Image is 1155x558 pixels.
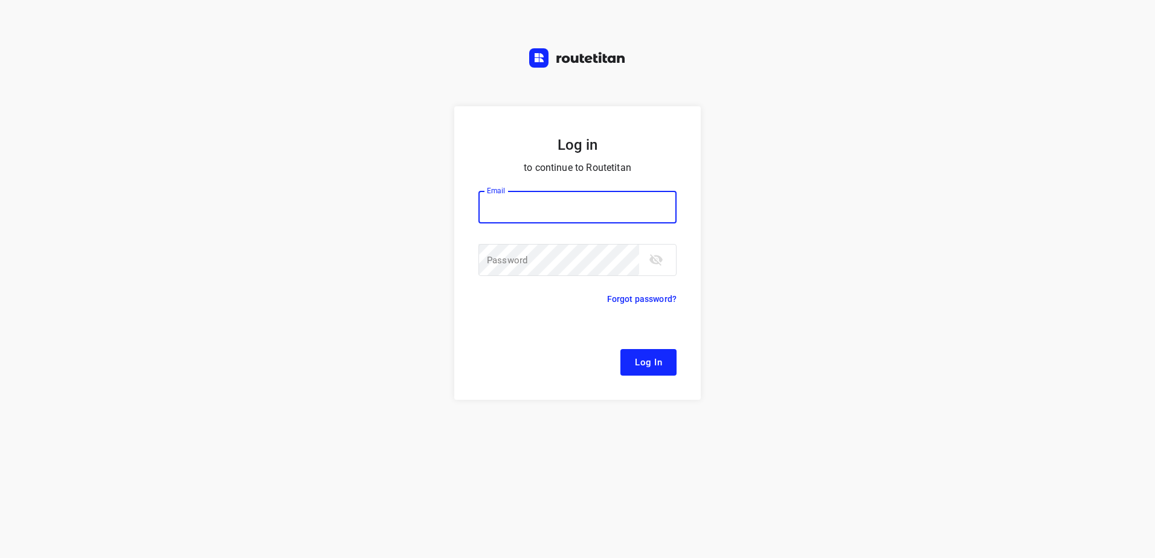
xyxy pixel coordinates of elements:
[607,292,677,306] p: Forgot password?
[620,349,677,376] button: Log In
[644,248,668,272] button: toggle password visibility
[529,48,626,68] img: Routetitan
[635,354,662,370] span: Log In
[478,159,677,176] p: to continue to Routetitan
[478,135,677,155] h5: Log in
